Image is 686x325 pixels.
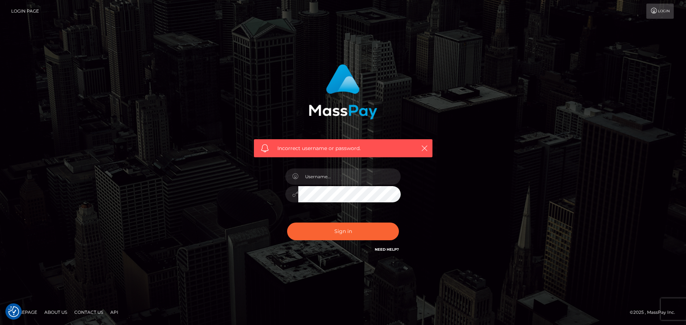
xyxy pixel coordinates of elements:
a: Need Help? [375,247,399,252]
img: Revisit consent button [8,306,19,317]
button: Consent Preferences [8,306,19,317]
button: Sign in [287,223,399,240]
a: About Us [41,307,70,318]
a: Login [646,4,674,19]
a: Contact Us [71,307,106,318]
a: API [107,307,121,318]
input: Username... [298,168,401,185]
img: MassPay Login [309,64,377,119]
div: © 2025 , MassPay Inc. [630,308,681,316]
span: Incorrect username or password. [277,145,409,152]
a: Login Page [11,4,39,19]
a: Homepage [8,307,40,318]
